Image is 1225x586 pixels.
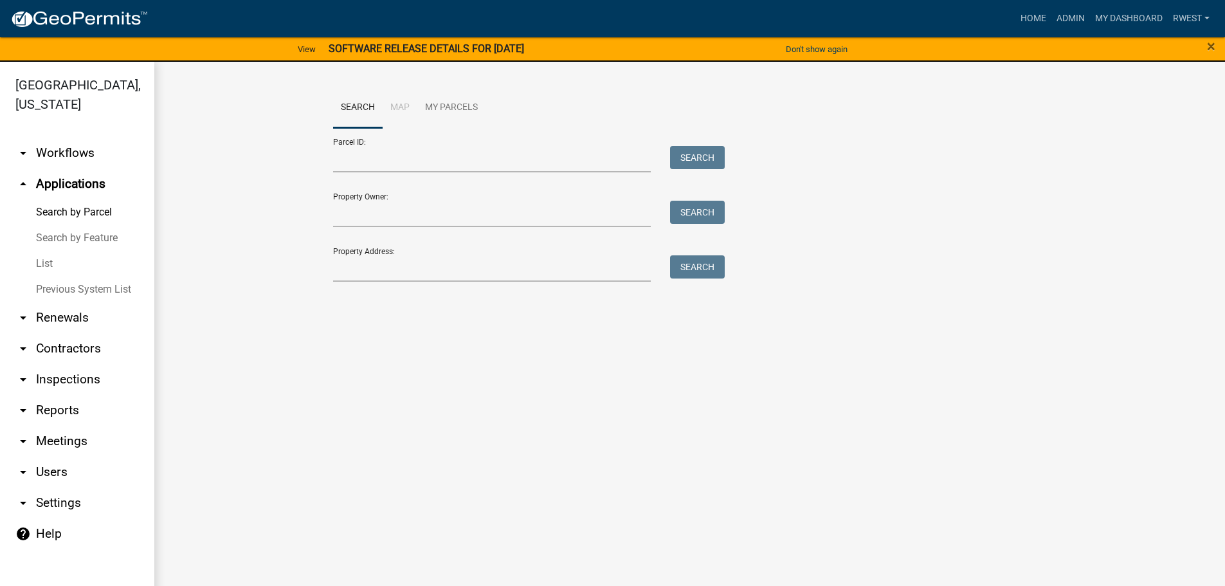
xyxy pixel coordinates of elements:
[15,495,31,511] i: arrow_drop_down
[1015,6,1051,31] a: Home
[15,434,31,449] i: arrow_drop_down
[670,201,725,224] button: Search
[670,255,725,279] button: Search
[1051,6,1090,31] a: Admin
[1207,37,1215,55] span: ×
[670,146,725,169] button: Search
[1168,6,1215,31] a: rwest
[417,87,485,129] a: My Parcels
[15,176,31,192] i: arrow_drop_up
[15,526,31,542] i: help
[15,310,31,325] i: arrow_drop_down
[15,403,31,418] i: arrow_drop_down
[1207,39,1215,54] button: Close
[15,341,31,356] i: arrow_drop_down
[781,39,853,60] button: Don't show again
[329,42,524,55] strong: SOFTWARE RELEASE DETAILS FOR [DATE]
[15,372,31,387] i: arrow_drop_down
[15,464,31,480] i: arrow_drop_down
[15,145,31,161] i: arrow_drop_down
[1090,6,1168,31] a: My Dashboard
[333,87,383,129] a: Search
[293,39,321,60] a: View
